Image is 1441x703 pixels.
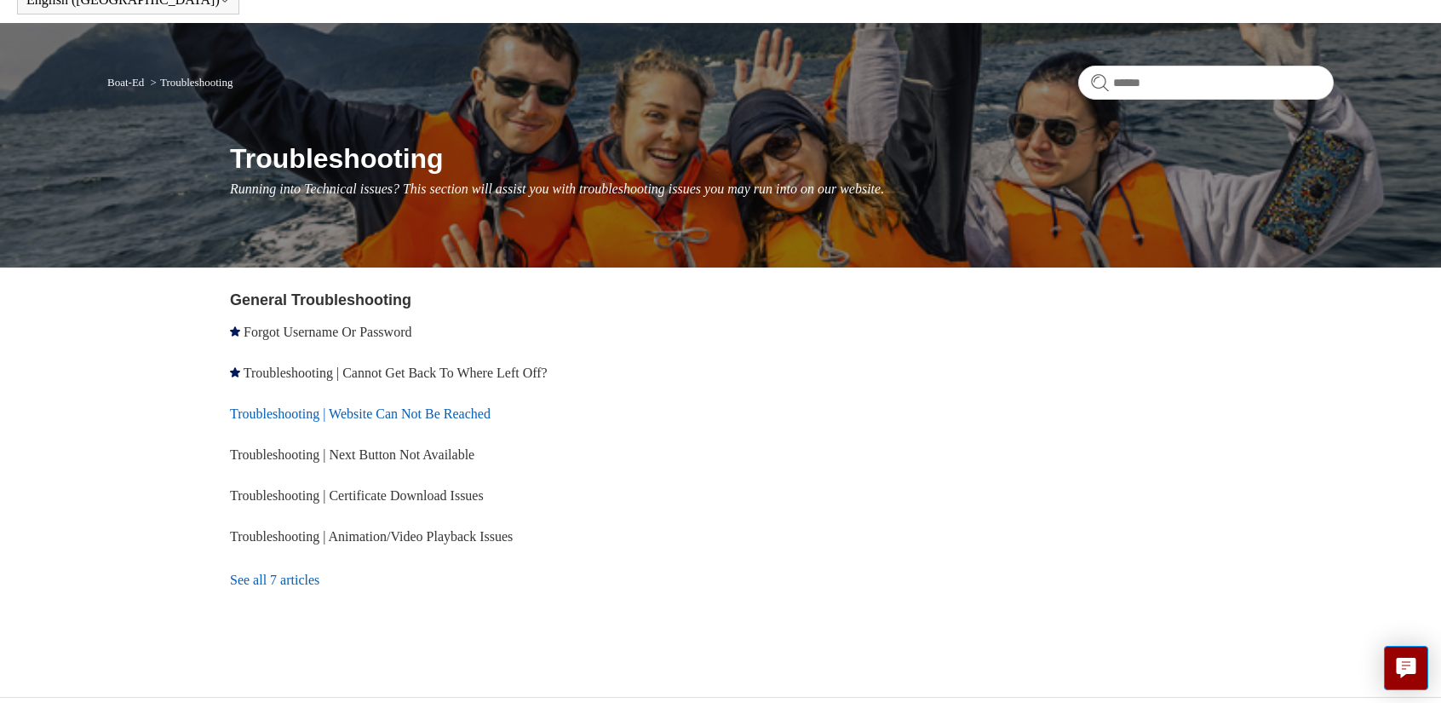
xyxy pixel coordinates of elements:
svg: Promoted article [230,367,240,377]
h1: Troubleshooting [230,138,1334,179]
a: Troubleshooting | Next Button Not Available [230,447,474,462]
input: Search [1078,66,1334,100]
a: Troubleshooting | Animation/Video Playback Issues [230,529,513,544]
a: Boat-Ed [107,76,144,89]
svg: Promoted article [230,326,240,337]
button: Live chat [1384,646,1428,690]
a: Troubleshooting | Website Can Not Be Reached [230,406,491,421]
li: Troubleshooting [147,76,233,89]
p: Running into Technical issues? This section will assist you with troubleshooting issues you may r... [230,179,1334,199]
a: Forgot Username Or Password [244,325,411,339]
a: General Troubleshooting [230,291,411,308]
li: Boat-Ed [107,76,147,89]
a: Troubleshooting | Cannot Get Back To Where Left Off? [244,366,548,380]
a: See all 7 articles [230,557,726,603]
a: Troubleshooting | Certificate Download Issues [230,488,484,503]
